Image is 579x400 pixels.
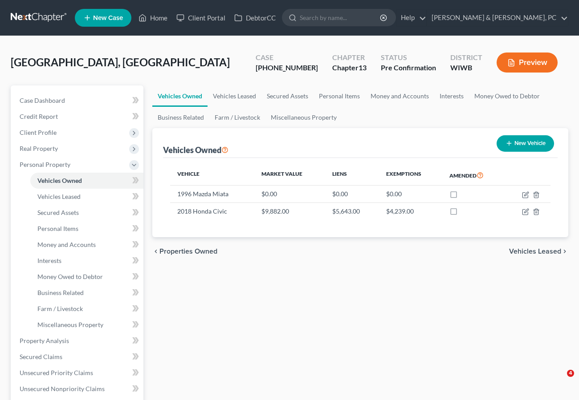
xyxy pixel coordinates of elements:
[256,63,318,73] div: [PHONE_NUMBER]
[332,53,367,63] div: Chapter
[20,353,62,360] span: Secured Claims
[379,165,443,186] th: Exemptions
[359,63,367,72] span: 13
[381,63,436,73] div: Pre Confirmation
[509,248,561,255] span: Vehicles Leased
[12,109,143,125] a: Credit Report
[497,53,558,73] button: Preview
[256,53,318,63] div: Case
[396,10,426,26] a: Help
[20,97,65,104] span: Case Dashboard
[230,10,280,26] a: DebtorCC
[497,135,554,152] button: New Vehicle
[300,9,381,26] input: Search by name...
[37,225,78,232] span: Personal Items
[11,56,230,69] span: [GEOGRAPHIC_DATA], [GEOGRAPHIC_DATA]
[427,10,568,26] a: [PERSON_NAME] & [PERSON_NAME], PC
[152,248,159,255] i: chevron_left
[209,107,265,128] a: Farm / Livestock
[20,145,58,152] span: Real Property
[37,273,103,280] span: Money Owed to Debtor
[20,369,93,376] span: Unsecured Priority Claims
[12,381,143,397] a: Unsecured Nonpriority Claims
[30,221,143,237] a: Personal Items
[30,301,143,317] a: Farm / Livestock
[434,85,469,107] a: Interests
[20,113,58,120] span: Credit Report
[37,321,103,328] span: Miscellaneous Property
[325,202,379,219] td: $5,643.00
[152,248,217,255] button: chevron_left Properties Owned
[37,241,96,248] span: Money and Accounts
[208,85,261,107] a: Vehicles Leased
[170,186,254,202] td: 1996 Mazda Miata
[159,248,217,255] span: Properties Owned
[30,269,143,285] a: Money Owed to Debtor
[30,317,143,333] a: Miscellaneous Property
[332,63,367,73] div: Chapter
[261,85,314,107] a: Secured Assets
[254,202,325,219] td: $9,882.00
[379,202,443,219] td: $4,239.00
[442,165,505,186] th: Amended
[93,15,123,21] span: New Case
[152,107,209,128] a: Business Related
[567,370,574,377] span: 4
[469,85,545,107] a: Money Owed to Debtor
[37,193,81,200] span: Vehicles Leased
[325,165,379,186] th: Liens
[152,85,208,107] a: Vehicles Owned
[20,129,57,136] span: Client Profile
[37,257,61,264] span: Interests
[365,85,434,107] a: Money and Accounts
[12,93,143,109] a: Case Dashboard
[37,289,84,296] span: Business Related
[172,10,230,26] a: Client Portal
[254,186,325,202] td: $0.00
[561,248,568,255] i: chevron_right
[450,63,482,73] div: WIWB
[12,349,143,365] a: Secured Claims
[37,209,79,216] span: Secured Assets
[30,285,143,301] a: Business Related
[325,186,379,202] td: $0.00
[30,189,143,205] a: Vehicles Leased
[170,165,254,186] th: Vehicle
[12,365,143,381] a: Unsecured Priority Claims
[30,173,143,189] a: Vehicles Owned
[20,385,105,392] span: Unsecured Nonpriority Claims
[30,253,143,269] a: Interests
[37,305,83,312] span: Farm / Livestock
[170,202,254,219] td: 2018 Honda Civic
[163,145,228,155] div: Vehicles Owned
[134,10,172,26] a: Home
[379,186,443,202] td: $0.00
[265,107,342,128] a: Miscellaneous Property
[450,53,482,63] div: District
[37,177,82,184] span: Vehicles Owned
[381,53,436,63] div: Status
[509,248,568,255] button: Vehicles Leased chevron_right
[20,161,70,168] span: Personal Property
[30,237,143,253] a: Money and Accounts
[20,337,69,344] span: Property Analysis
[254,165,325,186] th: Market Value
[12,333,143,349] a: Property Analysis
[30,205,143,221] a: Secured Assets
[549,370,570,391] iframe: Intercom live chat
[314,85,365,107] a: Personal Items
